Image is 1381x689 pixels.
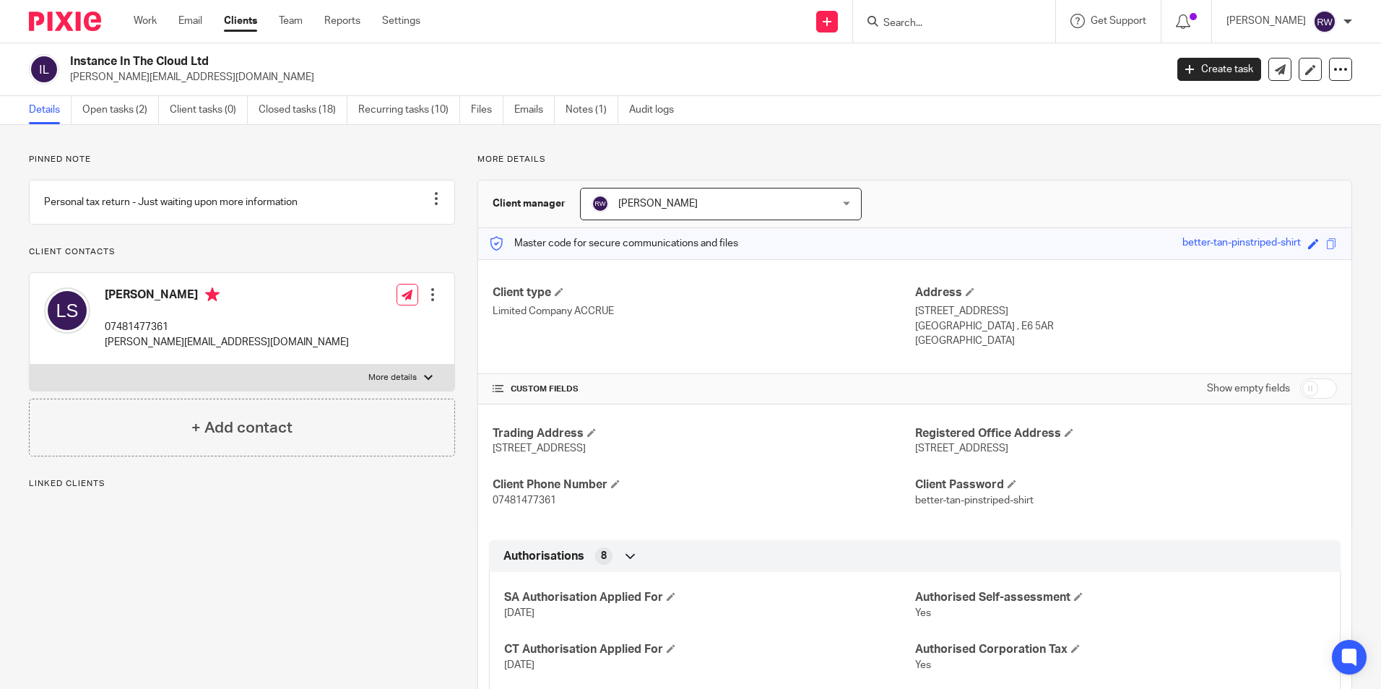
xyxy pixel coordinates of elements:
[29,154,455,165] p: Pinned note
[1207,381,1290,396] label: Show empty fields
[224,14,257,28] a: Clients
[259,96,347,124] a: Closed tasks (18)
[105,335,349,350] p: [PERSON_NAME][EMAIL_ADDRESS][DOMAIN_NAME]
[29,246,455,258] p: Client contacts
[477,154,1352,165] p: More details
[566,96,618,124] a: Notes (1)
[29,12,101,31] img: Pixie
[514,96,555,124] a: Emails
[882,17,1012,30] input: Search
[915,304,1337,318] p: [STREET_ADDRESS]
[915,426,1337,441] h4: Registered Office Address
[82,96,159,124] a: Open tasks (2)
[170,96,248,124] a: Client tasks (0)
[915,495,1034,506] span: better-tan-pinstriped-shirt
[629,96,685,124] a: Audit logs
[493,426,914,441] h4: Trading Address
[915,285,1337,300] h4: Address
[1091,16,1146,26] span: Get Support
[29,96,72,124] a: Details
[44,287,90,334] img: svg%3E
[493,304,914,318] p: Limited Company ACCRUE
[1182,235,1301,252] div: better-tan-pinstriped-shirt
[504,642,914,657] h4: CT Authorisation Applied For
[915,642,1325,657] h4: Authorised Corporation Tax
[915,590,1325,605] h4: Authorised Self-assessment
[29,478,455,490] p: Linked clients
[493,443,586,454] span: [STREET_ADDRESS]
[1313,10,1336,33] img: svg%3E
[29,54,59,84] img: svg%3E
[493,477,914,493] h4: Client Phone Number
[493,495,556,506] span: 07481477361
[191,417,293,439] h4: + Add contact
[358,96,460,124] a: Recurring tasks (10)
[1177,58,1261,81] a: Create task
[504,660,534,670] span: [DATE]
[279,14,303,28] a: Team
[382,14,420,28] a: Settings
[1226,14,1306,28] p: [PERSON_NAME]
[915,334,1337,348] p: [GEOGRAPHIC_DATA]
[105,287,349,305] h4: [PERSON_NAME]
[503,549,584,564] span: Authorisations
[70,70,1156,84] p: [PERSON_NAME][EMAIL_ADDRESS][DOMAIN_NAME]
[915,660,931,670] span: Yes
[915,319,1337,334] p: [GEOGRAPHIC_DATA] , E6 5AR
[105,320,349,334] p: 07481477361
[493,285,914,300] h4: Client type
[471,96,503,124] a: Files
[178,14,202,28] a: Email
[134,14,157,28] a: Work
[504,608,534,618] span: [DATE]
[368,372,417,383] p: More details
[493,383,914,395] h4: CUSTOM FIELDS
[592,195,609,212] img: svg%3E
[489,236,738,251] p: Master code for secure communications and files
[70,54,938,69] h2: Instance In The Cloud Ltd
[493,196,566,211] h3: Client manager
[915,608,931,618] span: Yes
[205,287,220,302] i: Primary
[915,477,1337,493] h4: Client Password
[618,199,698,209] span: [PERSON_NAME]
[504,590,914,605] h4: SA Authorisation Applied For
[915,443,1008,454] span: [STREET_ADDRESS]
[324,14,360,28] a: Reports
[601,549,607,563] span: 8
